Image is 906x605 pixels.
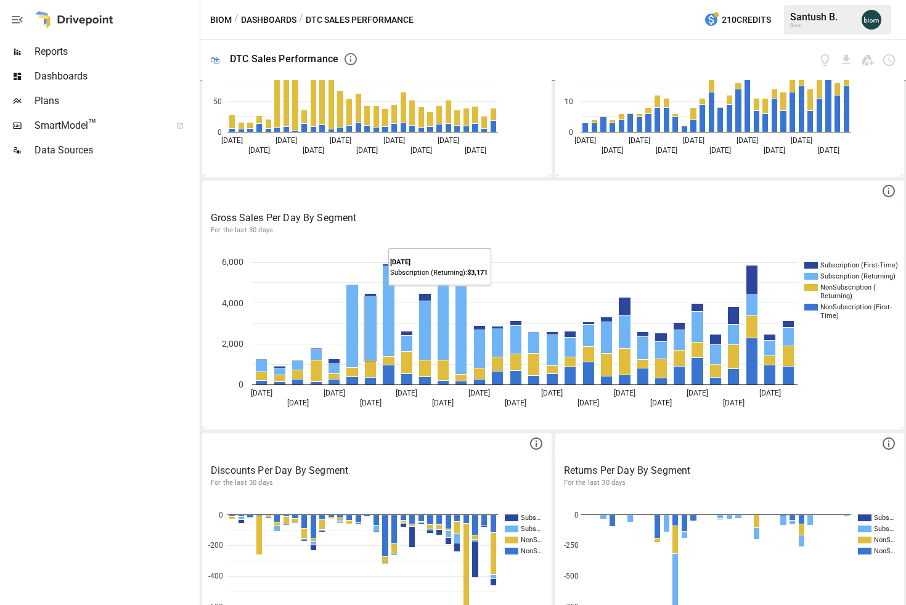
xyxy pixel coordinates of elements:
span: Dashboards [35,69,197,84]
span: ™ [88,116,97,132]
text: Returning) [820,292,852,300]
span: SmartModel [35,118,163,133]
p: For the last 30 days [564,478,896,488]
span: Reports [35,44,197,59]
p: Returns Per Day By Segment [564,463,896,478]
text: [DATE] [763,146,785,155]
text: [DATE] [360,399,382,407]
text: -500 [564,572,579,580]
text: Subs… [521,514,541,522]
text: [DATE] [687,389,708,397]
div: Santush B. [790,11,854,23]
button: Biom [210,12,232,28]
span: Plans [35,94,197,108]
text: [DATE] [650,399,672,407]
button: Schedule dashboard [882,53,896,67]
text: -400 [208,572,223,580]
button: Download dashboard [839,53,854,67]
img: Santush Barot [862,10,881,30]
text: [DATE] [251,389,272,397]
button: 210Credits [699,9,776,31]
span: Data Sources [35,143,197,158]
p: For the last 30 days [211,225,896,235]
text: 2,000 [222,339,243,349]
text: [DATE] [324,389,345,397]
text: [DATE] [275,136,297,145]
text: Time) [820,312,839,320]
text: [DATE] [628,136,650,145]
button: Save as Google Doc [860,53,875,67]
text: [DATE] [709,146,731,155]
text: [DATE] [410,146,432,155]
text: [DATE] [396,389,417,397]
text: NonS… [521,547,542,555]
text: [DATE] [356,146,378,155]
text: [DATE] [432,399,454,407]
text: [DATE] [248,146,270,155]
div: / [234,12,239,28]
text: -200 [208,541,223,550]
text: Subs… [874,514,894,522]
text: [DATE] [505,399,526,407]
text: [DATE] [383,136,405,145]
text: [DATE] [682,136,704,145]
text: 0 [218,128,222,137]
text: [DATE] [574,136,596,145]
text: [DATE] [817,146,839,155]
text: [DATE] [330,136,351,145]
text: NonS… [521,536,542,544]
text: 4,000 [222,298,243,308]
button: View documentation [818,53,832,67]
text: Subs… [874,525,894,533]
text: 0 [219,511,223,519]
div: DTC Sales Performance [230,53,338,65]
text: [DATE] [737,136,758,145]
svg: A chart. [203,243,903,428]
text: 0 [239,380,243,389]
text: NonSubscription (First- [820,303,892,311]
text: 0 [569,128,573,137]
p: Discounts Per Day By Segment [211,463,543,478]
text: [DATE] [614,389,635,397]
div: Biom [790,23,854,28]
text: [DATE] [655,146,677,155]
text: [DATE] [287,399,309,407]
text: [DATE] [723,399,745,407]
text: Subs… [521,525,541,533]
text: NonS… [874,536,895,544]
text: 0 [574,511,579,519]
button: Santush Barot [854,2,889,37]
text: [DATE] [790,136,812,145]
text: [DATE] [577,399,599,407]
text: [DATE] [303,146,324,155]
text: 50 [213,97,222,106]
text: [DATE] [541,389,563,397]
text: [DATE] [221,136,243,145]
span: 210 Credits [722,12,771,28]
div: / [299,12,303,28]
text: [DATE] [465,146,486,155]
text: NonSubscription ( [820,283,876,291]
text: NonS… [874,547,895,555]
text: -250 [564,541,579,550]
text: 10 [565,97,573,106]
button: Dashboards [241,12,296,28]
text: Subscription (First-Time) [820,261,898,269]
text: [DATE] [468,389,490,397]
text: [DATE] [759,389,781,397]
p: Gross Sales Per Day By Segment [211,211,896,225]
text: 6,000 [222,257,243,267]
text: [DATE] [438,136,459,145]
text: [DATE] [602,146,623,155]
text: Subscription (Returning) [820,272,896,280]
p: For the last 30 days [211,478,543,488]
div: 🛍 [210,54,220,66]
